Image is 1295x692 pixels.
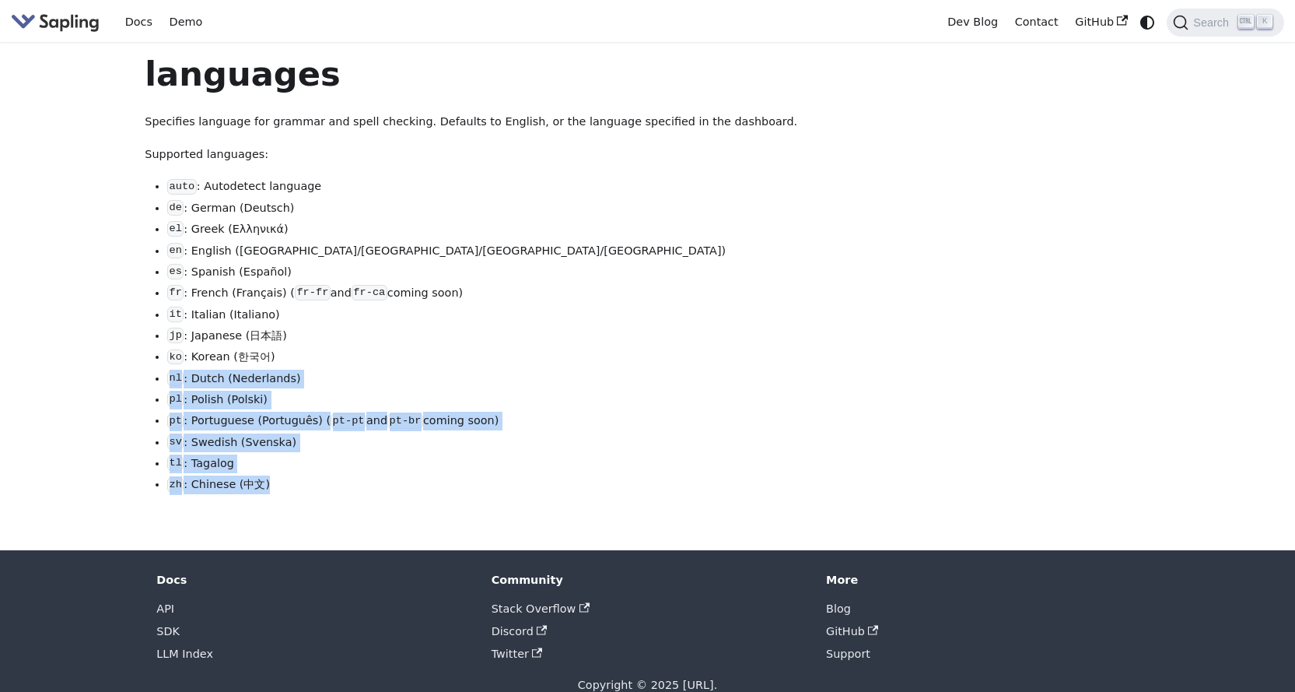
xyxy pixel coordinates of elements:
[492,625,548,638] a: Discord
[167,285,184,300] code: fr
[161,10,211,34] a: Demo
[167,392,184,407] code: pl
[167,455,184,471] code: tl
[167,350,184,365] code: ko
[167,434,876,452] li: : Swedish (Svenska)
[167,199,876,218] li: : German (Deutsch)
[167,221,184,237] code: el
[352,285,387,300] code: fr-ca
[826,625,879,638] a: GitHub
[167,263,876,282] li: : Spanish (Español)
[117,10,161,34] a: Docs
[1188,16,1238,29] span: Search
[167,327,876,346] li: : Japanese (日本語)
[826,602,851,615] a: Blog
[145,53,876,95] h1: languages
[167,242,876,261] li: : English ([GEOGRAPHIC_DATA]/[GEOGRAPHIC_DATA]/[GEOGRAPHIC_DATA]/[GEOGRAPHIC_DATA])
[11,11,100,33] img: Sapling.ai
[156,648,213,660] a: LLM Index
[167,284,876,303] li: : French (Français) ( and coming soon)
[167,477,184,493] code: zh
[167,476,876,494] li: : Chinese (中文)
[1167,9,1283,37] button: Search (Ctrl+K)
[167,179,197,195] code: auto
[331,413,366,429] code: pt-pt
[1006,10,1067,34] a: Contact
[156,602,174,615] a: API
[1136,11,1159,33] button: Switch between dark and light mode (currently system mode)
[167,412,876,430] li: : Portuguese (Português) ( and coming soon)
[492,573,804,587] div: Community
[167,391,876,409] li: : Polish (Polski)
[156,573,469,587] div: Docs
[1257,15,1272,29] kbd: K
[167,328,184,343] code: jp
[167,455,876,473] li: : Tagalog
[156,625,180,638] a: SDK
[167,371,184,386] code: nl
[167,306,876,325] li: : Italian (Italiano)
[167,434,184,450] code: sv
[11,11,105,33] a: Sapling.ai
[1066,10,1136,34] a: GitHub
[492,648,543,660] a: Twitter
[167,220,876,239] li: : Greek (Ελληνικά)
[295,285,331,300] code: fr-fr
[145,146,876,164] p: Supported languages:
[939,10,1006,34] a: Dev Blog
[167,413,184,429] code: pt
[167,348,876,367] li: : Korean (한국어)
[167,243,184,258] code: en
[492,602,590,615] a: Stack Overflow
[167,264,184,279] code: es
[145,113,876,132] p: Specifies language for grammar and spell checking. Defaults to English, or the language specified...
[387,413,423,429] code: pt-br
[167,307,184,322] code: it
[167,177,876,196] li: : Autodetect language
[167,370,876,388] li: : Dutch (Nederlands)
[167,200,184,216] code: de
[826,648,870,660] a: Support
[826,573,1139,587] div: More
